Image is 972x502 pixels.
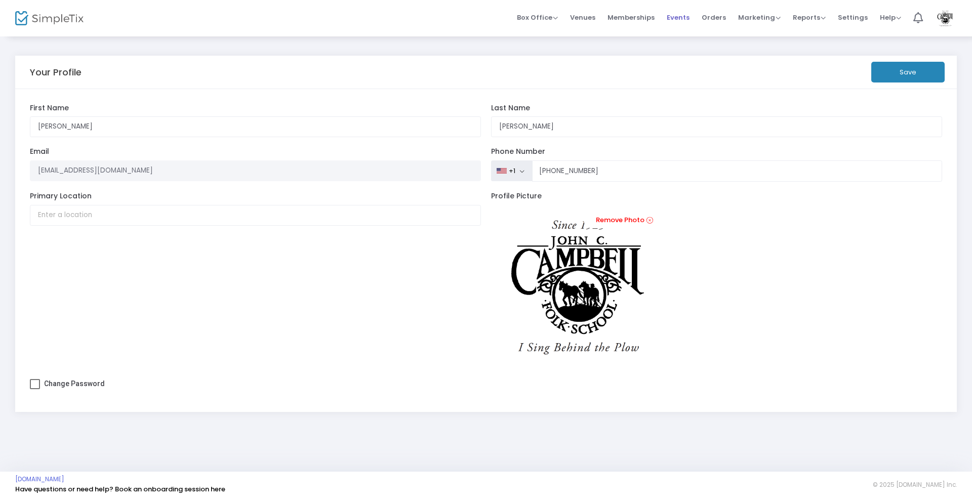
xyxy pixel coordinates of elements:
span: Help [880,13,901,22]
a: Have questions or need help? Book an onboarding session here [15,484,225,494]
input: Last Name [491,116,943,137]
div: +1 [509,167,515,175]
span: Memberships [607,5,655,30]
label: Last Name [491,104,943,113]
span: Settings [838,5,868,30]
input: Enter a location [30,205,481,226]
a: Remove Photo [584,213,663,228]
h5: Your Profile [30,67,82,78]
label: Primary Location [30,192,481,201]
input: Phone Number [532,160,943,182]
span: Marketing [738,13,781,22]
span: Profile Picture [491,191,542,201]
span: Events [667,5,690,30]
a: [DOMAIN_NAME] [15,475,64,483]
span: Change Password [44,380,105,388]
label: Phone Number [491,147,943,156]
span: Venues [570,5,595,30]
span: Orders [702,5,726,30]
label: Email [30,147,481,156]
span: Box Office [517,13,558,22]
button: +1 [491,160,532,182]
img: Discount-Application.png [491,207,668,362]
span: © 2025 [DOMAIN_NAME] Inc. [873,481,957,489]
button: Save [871,62,945,82]
span: Reports [793,13,826,22]
label: First Name [30,104,481,113]
input: First Name [30,116,481,137]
